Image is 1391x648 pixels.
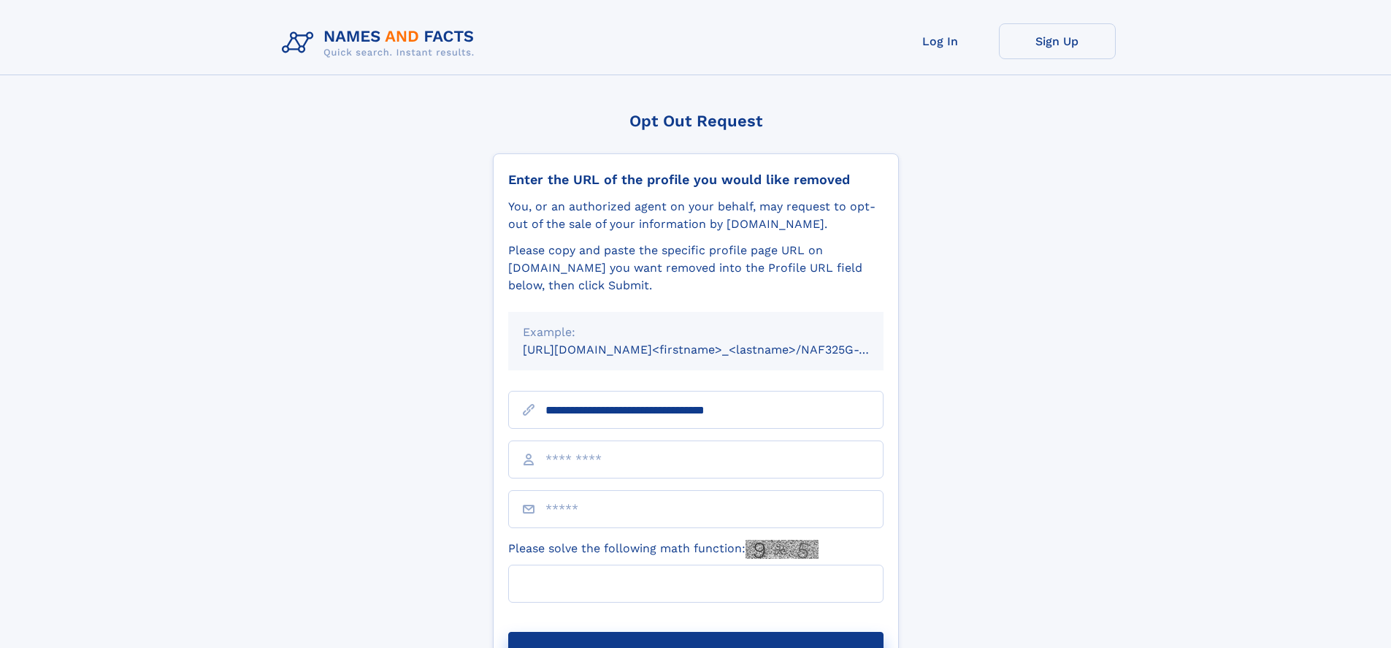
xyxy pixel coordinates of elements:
div: Enter the URL of the profile you would like removed [508,172,884,188]
div: Opt Out Request [493,112,899,130]
img: Logo Names and Facts [276,23,486,63]
label: Please solve the following math function: [508,540,819,559]
div: Example: [523,324,869,341]
div: You, or an authorized agent on your behalf, may request to opt-out of the sale of your informatio... [508,198,884,233]
small: [URL][DOMAIN_NAME]<firstname>_<lastname>/NAF325G-xxxxxxxx [523,343,911,357]
div: Please copy and paste the specific profile page URL on [DOMAIN_NAME] you want removed into the Pr... [508,242,884,294]
a: Log In [882,23,999,59]
a: Sign Up [999,23,1116,59]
